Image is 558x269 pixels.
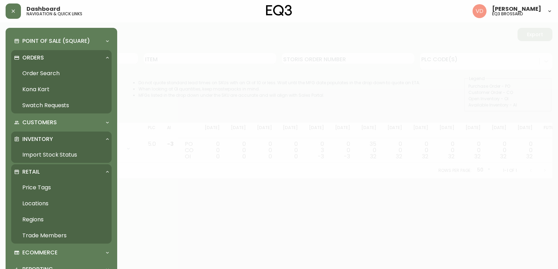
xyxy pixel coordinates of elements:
div: Point of Sale (Square) [11,33,112,49]
h5: eq3 brossard [492,12,523,16]
p: Customers [22,119,57,126]
a: Kona Kart [11,81,112,97]
span: Dashboard [27,6,60,12]
a: Regions [11,212,112,228]
p: Inventory [22,135,53,143]
p: Point of Sale (Square) [22,37,90,45]
div: Customers [11,115,112,130]
a: Import Stock Status [11,147,112,163]
a: Trade Members [11,228,112,244]
a: Price Tags [11,180,112,196]
a: Swatch Requests [11,97,112,113]
p: Ecommerce [22,249,58,256]
div: Orders [11,50,112,65]
h5: navigation & quick links [27,12,82,16]
p: Retail [22,168,40,176]
a: Order Search [11,65,112,81]
img: 34cbe8de67806989076631741e6a7c6b [473,4,487,18]
span: [PERSON_NAME] [492,6,541,12]
div: Ecommerce [11,245,112,260]
div: Retail [11,164,112,180]
a: Locations [11,196,112,212]
div: Inventory [11,132,112,147]
img: logo [266,5,292,16]
p: Orders [22,54,44,62]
